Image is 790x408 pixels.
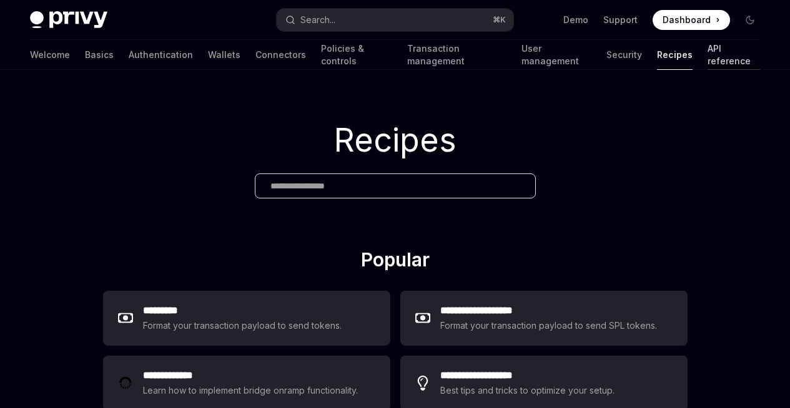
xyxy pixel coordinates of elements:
[300,12,335,27] div: Search...
[85,40,114,70] a: Basics
[440,383,616,398] div: Best tips and tricks to optimize your setup.
[407,40,506,70] a: Transaction management
[208,40,240,70] a: Wallets
[103,248,688,276] h2: Popular
[103,291,390,346] a: **** ****Format your transaction payload to send tokens.
[143,318,342,333] div: Format your transaction payload to send tokens.
[30,40,70,70] a: Welcome
[740,10,760,30] button: Toggle dark mode
[603,14,638,26] a: Support
[129,40,193,70] a: Authentication
[440,318,658,333] div: Format your transaction payload to send SPL tokens.
[255,40,306,70] a: Connectors
[653,10,730,30] a: Dashboard
[493,15,506,25] span: ⌘ K
[277,9,513,31] button: Search...⌘K
[708,40,760,70] a: API reference
[657,40,693,70] a: Recipes
[663,14,711,26] span: Dashboard
[30,11,107,29] img: dark logo
[563,14,588,26] a: Demo
[143,383,362,398] div: Learn how to implement bridge onramp functionality.
[606,40,642,70] a: Security
[521,40,592,70] a: User management
[321,40,392,70] a: Policies & controls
